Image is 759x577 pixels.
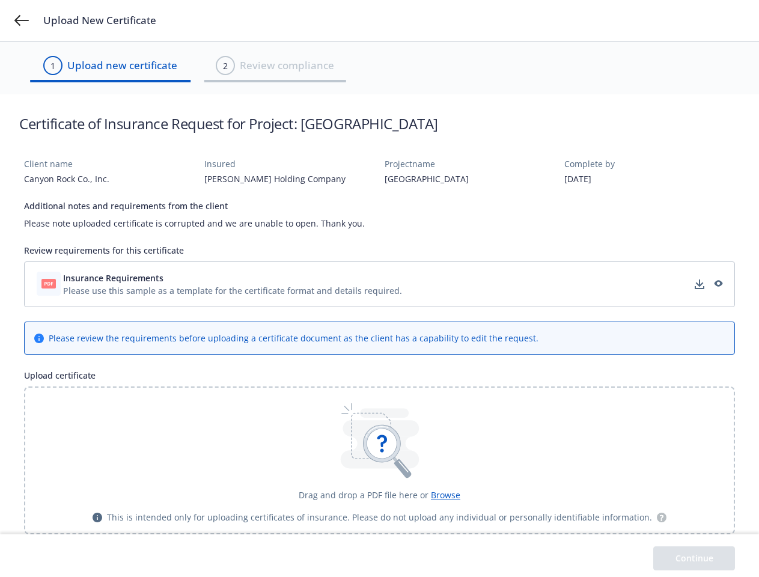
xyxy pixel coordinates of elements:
div: Additional notes and requirements from the client [24,200,735,212]
span: Upload new certificate [67,58,177,73]
span: Review compliance [240,58,334,73]
div: 2 [223,60,228,72]
div: Drag and drop a PDF file here or [299,489,460,501]
div: Project name [385,157,555,170]
div: Insured [204,157,375,170]
div: Review requirements for this certificate [24,244,735,257]
div: Please review the requirements before uploading a certificate document as the client has a capabi... [49,332,538,344]
div: Please note uploaded certificate is corrupted and we are unable to open. Thank you. [24,217,735,230]
span: Browse [431,489,460,501]
div: [DATE] [564,172,735,185]
div: Canyon Rock Co., Inc. [24,172,195,185]
div: [PERSON_NAME] Holding Company [204,172,375,185]
div: Insurance RequirementsPlease use this sample as a template for the certificate format and details... [24,261,735,307]
span: This is intended only for uploading certificates of insurance. Please do not upload any individua... [107,511,652,524]
span: Upload New Certificate [43,13,156,28]
div: Complete by [564,157,735,170]
div: Client name [24,157,195,170]
span: Insurance Requirements [63,272,163,284]
h1: Certificate of Insurance Request for Project: [GEOGRAPHIC_DATA] [19,114,438,133]
button: Insurance Requirements [63,272,402,284]
a: preview [710,277,725,292]
div: Drag and drop a PDF file here or BrowseThis is intended only for uploading certificates of insura... [24,386,735,534]
div: Upload certificate [24,369,735,382]
div: [GEOGRAPHIC_DATA] [385,172,555,185]
div: Please use this sample as a template for the certificate format and details required. [63,284,402,297]
a: download [692,277,707,292]
div: 1 [50,60,55,72]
